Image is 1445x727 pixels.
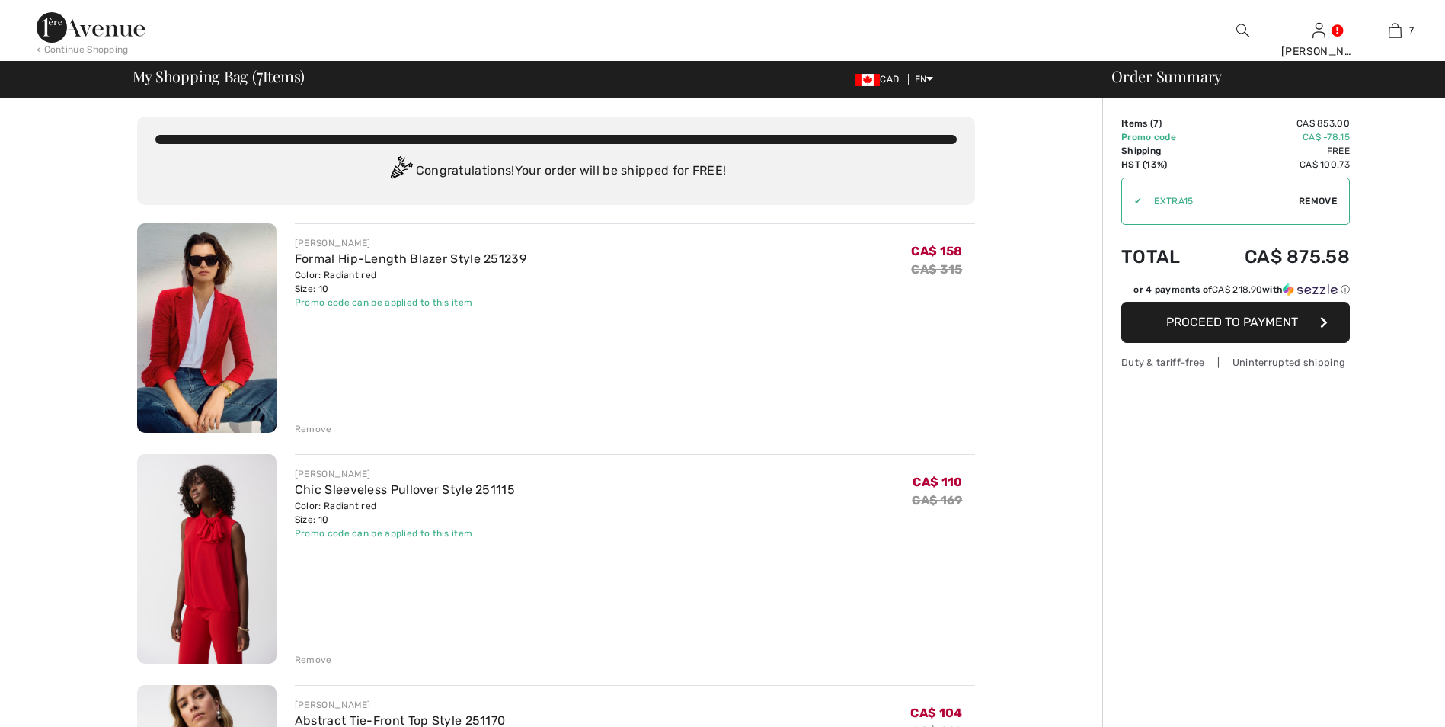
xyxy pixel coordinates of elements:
div: Remove [295,422,332,436]
input: Promo code [1142,178,1299,224]
img: Congratulation2.svg [385,156,416,187]
img: Canadian Dollar [855,74,880,86]
span: Remove [1299,194,1337,208]
div: Congratulations! Your order will be shipped for FREE! [155,156,957,187]
span: My Shopping Bag ( Items) [133,69,305,84]
div: [PERSON_NAME] [295,467,515,481]
span: 7 [257,65,263,85]
td: Free [1204,144,1350,158]
img: search the website [1236,21,1249,40]
div: Color: Radiant red Size: 10 [295,499,515,527]
span: CA$ 110 [913,475,962,489]
span: 7 [1153,118,1159,129]
span: CA$ 218.90 [1212,284,1262,295]
td: Promo code [1121,130,1204,144]
s: CA$ 169 [912,493,962,508]
span: Proceed to Payment [1166,315,1298,329]
img: My Bag [1389,21,1402,40]
img: My Info [1312,21,1325,40]
td: Items ( ) [1121,117,1204,130]
td: CA$ 853.00 [1204,117,1350,130]
span: CA$ 158 [911,244,962,258]
td: Total [1121,231,1204,283]
span: EN [915,74,934,85]
img: Sezzle [1283,283,1338,296]
span: CA$ 104 [910,706,962,720]
div: Duty & tariff-free | Uninterrupted shipping [1121,355,1350,370]
img: 1ère Avenue [37,12,145,43]
img: Formal Hip-Length Blazer Style 251239 [137,223,277,433]
div: Remove [295,653,332,667]
span: 7 [1409,24,1414,37]
s: CA$ 315 [911,262,962,277]
a: Sign In [1312,23,1325,37]
a: Formal Hip-Length Blazer Style 251239 [295,251,526,266]
td: Shipping [1121,144,1204,158]
div: [PERSON_NAME] [295,236,526,250]
div: Promo code can be applied to this item [295,296,526,309]
button: Proceed to Payment [1121,302,1350,343]
td: CA$ 875.58 [1204,231,1350,283]
img: Chic Sleeveless Pullover Style 251115 [137,454,277,664]
div: Promo code can be applied to this item [295,527,515,540]
div: [PERSON_NAME] [1281,43,1356,59]
div: < Continue Shopping [37,43,129,56]
div: [PERSON_NAME] [295,698,506,712]
td: CA$ -78.15 [1204,130,1350,144]
div: or 4 payments ofCA$ 218.90withSezzle Click to learn more about Sezzle [1121,283,1350,302]
div: ✔ [1122,194,1142,208]
td: CA$ 100.73 [1204,158,1350,171]
td: HST (13%) [1121,158,1204,171]
span: CAD [855,74,905,85]
div: Order Summary [1093,69,1436,84]
a: Chic Sleeveless Pullover Style 251115 [295,482,515,497]
div: or 4 payments of with [1133,283,1350,296]
a: 7 [1357,21,1432,40]
div: Color: Radiant red Size: 10 [295,268,526,296]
